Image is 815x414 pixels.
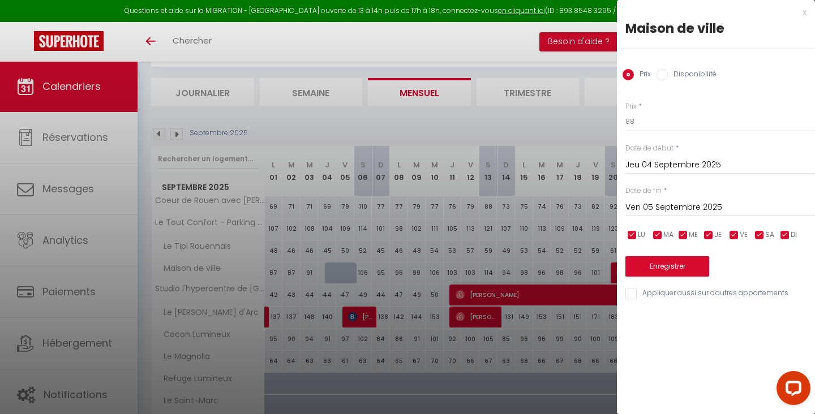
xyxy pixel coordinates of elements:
[638,230,645,240] span: LU
[767,366,815,414] iframe: LiveChat chat widget
[625,186,662,196] label: Date de fin
[625,143,674,154] label: Date de début
[634,69,651,81] label: Prix
[668,69,717,81] label: Disponibilité
[625,256,709,277] button: Enregistrer
[625,101,637,112] label: Prix
[765,230,774,240] span: SA
[663,230,674,240] span: MA
[740,230,748,240] span: VE
[625,19,807,37] div: Maison de ville
[791,230,797,240] span: DI
[689,230,698,240] span: ME
[617,6,807,19] div: x
[714,230,722,240] span: JE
